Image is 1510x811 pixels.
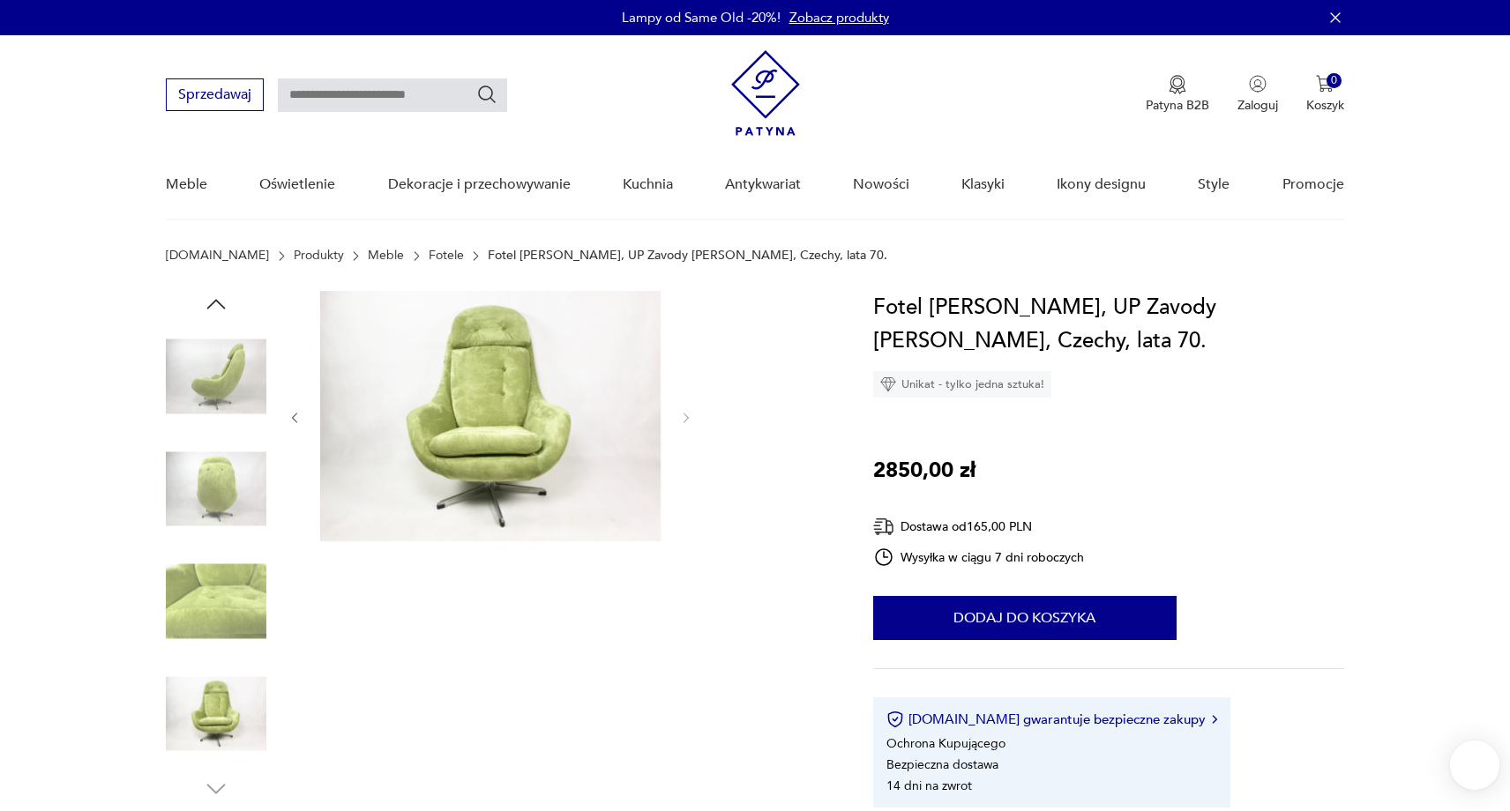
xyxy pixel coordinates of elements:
[294,249,344,263] a: Produkty
[789,9,889,26] a: Zobacz produkty
[886,756,998,773] li: Bezpieczna dostawa
[1282,151,1344,219] a: Promocje
[873,371,1051,398] div: Unikat - tylko jedna sztuka!
[166,664,266,764] img: Zdjęcie produktu Fotel Peggy, UP Zavody Rousinov, Czechy, lata 70.
[388,151,571,219] a: Dekoracje i przechowywanie
[166,249,269,263] a: [DOMAIN_NAME]
[886,735,1005,752] li: Ochrona Kupującego
[1249,75,1267,93] img: Ikonka użytkownika
[1327,73,1342,88] div: 0
[320,291,661,541] img: Zdjęcie produktu Fotel Peggy, UP Zavody Rousinov, Czechy, lata 70.
[1212,715,1217,724] img: Ikona strzałki w prawo
[166,151,207,219] a: Meble
[1306,97,1344,114] p: Koszyk
[166,551,266,651] img: Zdjęcie produktu Fotel Peggy, UP Zavody Rousinov, Czechy, lata 70.
[166,439,266,539] img: Zdjęcie produktu Fotel Peggy, UP Zavody Rousinov, Czechy, lata 70.
[873,291,1344,358] h1: Fotel [PERSON_NAME], UP Zavody [PERSON_NAME], Czechy, lata 70.
[873,454,976,487] p: 2850,00 zł
[429,249,464,263] a: Fotele
[886,711,1217,728] button: [DOMAIN_NAME] gwarantuje bezpieczne zakupy
[1169,75,1186,94] img: Ikona medalu
[1146,75,1209,114] button: Patyna B2B
[886,711,904,728] img: Ikona certyfikatu
[961,151,1005,219] a: Klasyki
[476,84,497,105] button: Szukaj
[259,151,335,219] a: Oświetlenie
[1306,75,1344,114] button: 0Koszyk
[873,547,1085,568] div: Wysyłka w ciągu 7 dni roboczych
[886,778,972,794] li: 14 dni na zwrot
[622,9,781,26] p: Lampy od Same Old -20%!
[1198,151,1230,219] a: Style
[1146,75,1209,114] a: Ikona medaluPatyna B2B
[725,151,801,219] a: Antykwariat
[880,376,896,392] img: Ikona diamentu
[623,151,673,219] a: Kuchnia
[1450,740,1499,790] iframe: Smartsupp widget button
[488,249,887,263] p: Fotel [PERSON_NAME], UP Zavody [PERSON_NAME], Czechy, lata 70.
[1237,97,1278,114] p: Zaloguj
[166,90,264,102] a: Sprzedawaj
[873,516,894,538] img: Ikona dostawy
[1146,97,1209,114] p: Patyna B2B
[731,50,800,136] img: Patyna - sklep z meblami i dekoracjami vintage
[166,78,264,111] button: Sprzedawaj
[1057,151,1146,219] a: Ikony designu
[853,151,909,219] a: Nowości
[368,249,404,263] a: Meble
[873,516,1085,538] div: Dostawa od 165,00 PLN
[873,596,1177,640] button: Dodaj do koszyka
[1316,75,1334,93] img: Ikona koszyka
[166,326,266,427] img: Zdjęcie produktu Fotel Peggy, UP Zavody Rousinov, Czechy, lata 70.
[1237,75,1278,114] button: Zaloguj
